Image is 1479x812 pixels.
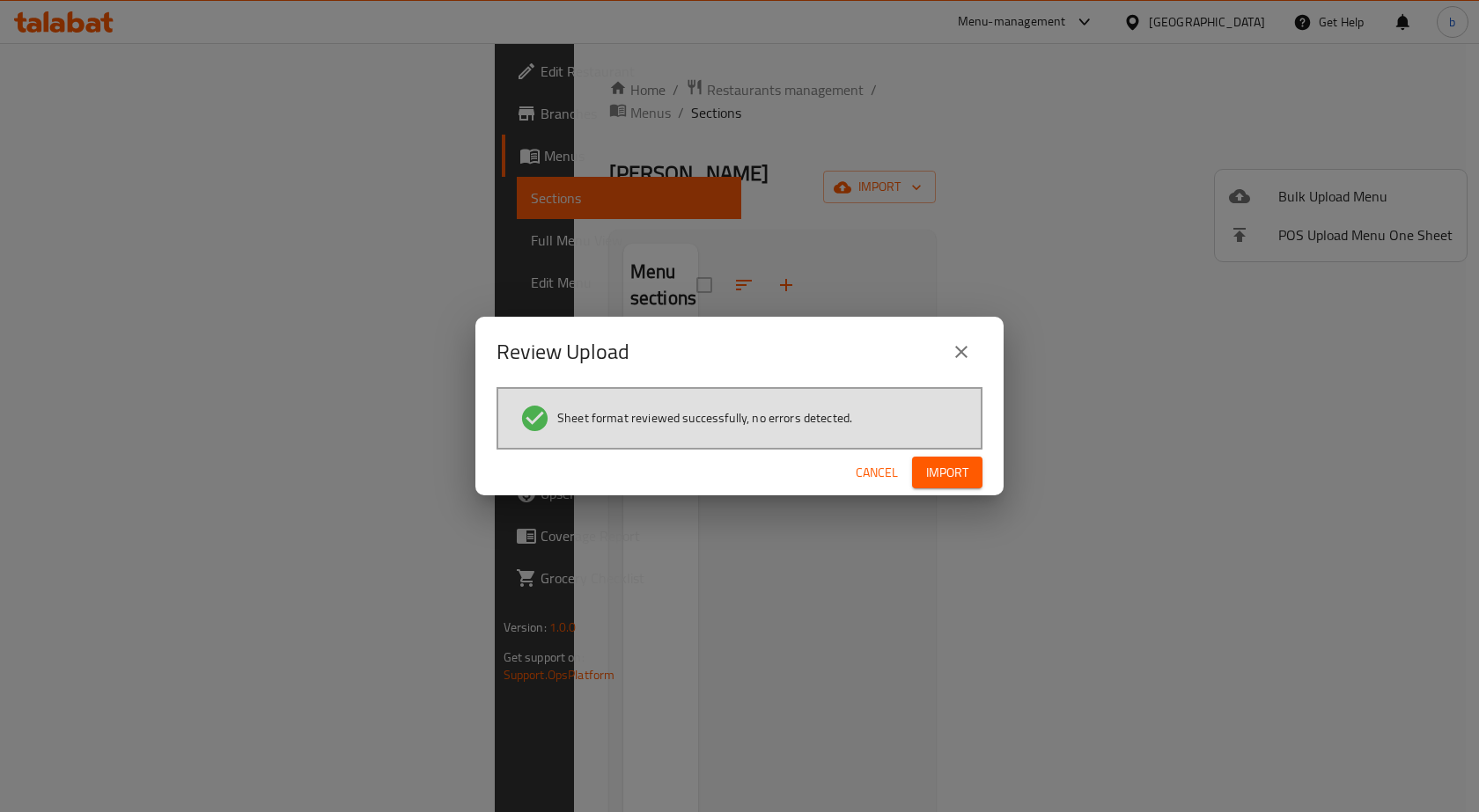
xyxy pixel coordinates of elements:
[856,462,898,484] span: Cancel
[912,457,982,489] button: Import
[557,409,852,427] span: Sheet format reviewed successfully, no errors detected.
[849,457,905,489] button: Cancel
[926,462,968,484] span: Import
[940,331,982,373] button: close
[497,338,629,366] h2: Review Upload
